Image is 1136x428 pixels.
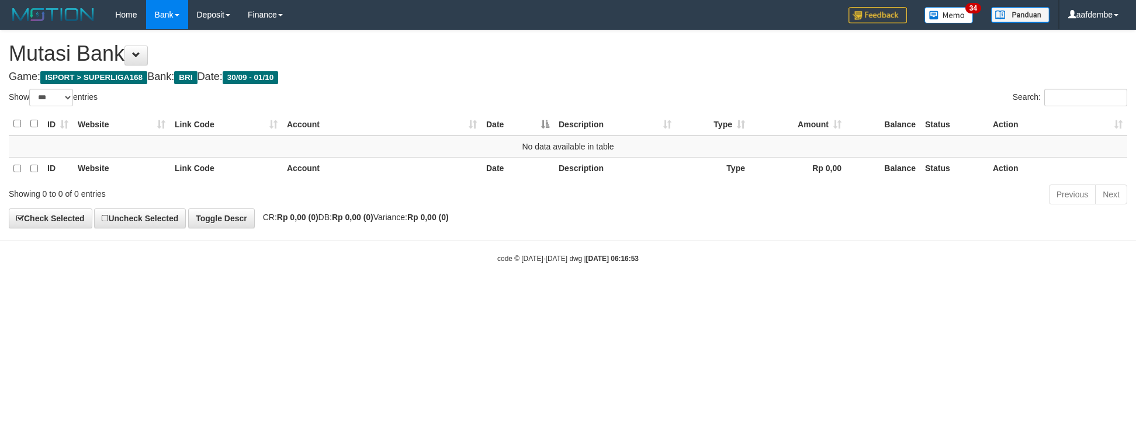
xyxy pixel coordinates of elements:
img: panduan.png [991,7,1050,23]
th: Account [282,157,482,180]
strong: Rp 0,00 (0) [407,213,449,222]
th: Date [482,157,554,180]
h4: Game: Bank: Date: [9,71,1127,83]
th: Action [988,157,1127,180]
img: Feedback.jpg [848,7,907,23]
a: Check Selected [9,208,92,228]
span: ISPORT > SUPERLIGA168 [40,71,147,84]
input: Search: [1044,89,1127,106]
a: Next [1095,185,1127,204]
th: Link Code [170,157,282,180]
img: MOTION_logo.png [9,6,98,23]
div: Showing 0 to 0 of 0 entries [9,183,465,200]
th: Status [920,157,988,180]
th: ID: activate to sort column ascending [43,113,73,135]
small: code © [DATE]-[DATE] dwg | [497,255,639,263]
th: Website [73,157,170,180]
th: Balance [846,113,920,135]
strong: [DATE] 06:16:53 [586,255,639,263]
th: Description: activate to sort column ascending [554,113,676,135]
h1: Mutasi Bank [9,42,1127,65]
th: Description [554,157,676,180]
span: BRI [174,71,197,84]
label: Show entries [9,89,98,106]
a: Uncheck Selected [94,208,186,228]
th: Action: activate to sort column ascending [988,113,1127,135]
th: Website: activate to sort column ascending [73,113,170,135]
th: Date: activate to sort column descending [482,113,554,135]
td: No data available in table [9,135,1127,158]
strong: Rp 0,00 (0) [332,213,373,222]
th: Amount: activate to sort column ascending [750,113,846,135]
img: Button%20Memo.svg [924,7,974,23]
th: Type: activate to sort column ascending [676,113,750,135]
th: ID [43,157,73,180]
span: CR: DB: Variance: [257,213,449,222]
a: Previous [1049,185,1096,204]
select: Showentries [29,89,73,106]
th: Balance [846,157,920,180]
strong: Rp 0,00 (0) [277,213,318,222]
th: Link Code: activate to sort column ascending [170,113,282,135]
th: Type [676,157,750,180]
label: Search: [1013,89,1127,106]
th: Rp 0,00 [750,157,846,180]
th: Status [920,113,988,135]
span: 30/09 - 01/10 [223,71,279,84]
span: 34 [965,3,981,13]
th: Account: activate to sort column ascending [282,113,482,135]
a: Toggle Descr [188,208,255,228]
